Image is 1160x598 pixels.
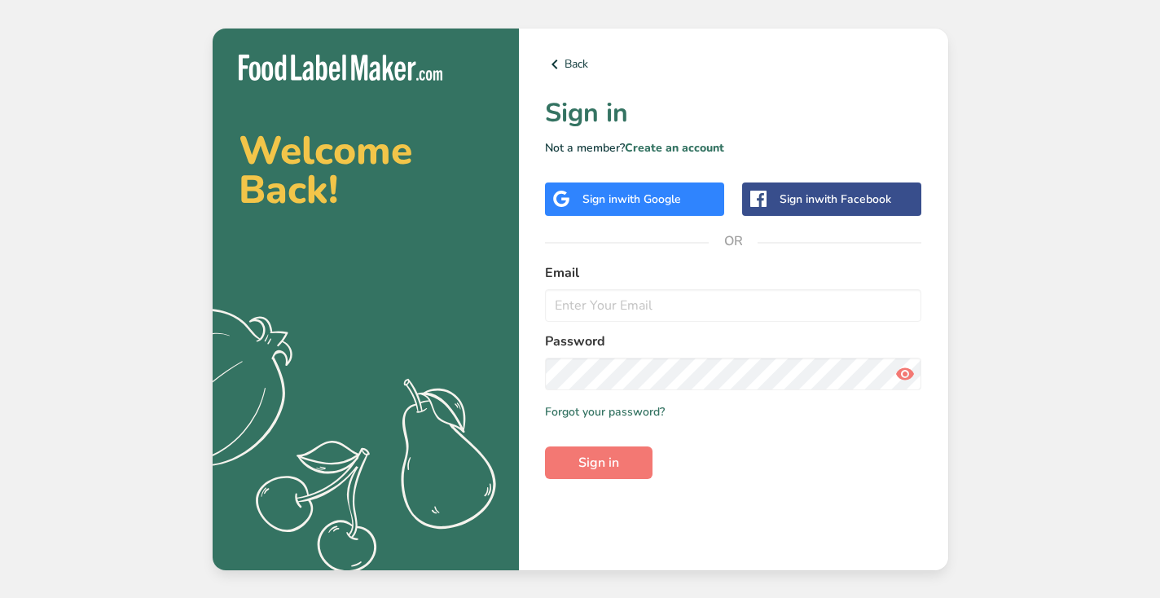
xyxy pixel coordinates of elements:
[545,446,652,479] button: Sign in
[617,191,681,207] span: with Google
[545,263,922,283] label: Email
[545,403,665,420] a: Forgot your password?
[239,131,493,209] h2: Welcome Back!
[545,94,922,133] h1: Sign in
[545,139,922,156] p: Not a member?
[545,55,922,74] a: Back
[582,191,681,208] div: Sign in
[578,453,619,473] span: Sign in
[545,332,922,351] label: Password
[780,191,891,208] div: Sign in
[545,289,922,322] input: Enter Your Email
[709,217,758,266] span: OR
[239,55,442,81] img: Food Label Maker
[625,140,724,156] a: Create an account
[815,191,891,207] span: with Facebook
